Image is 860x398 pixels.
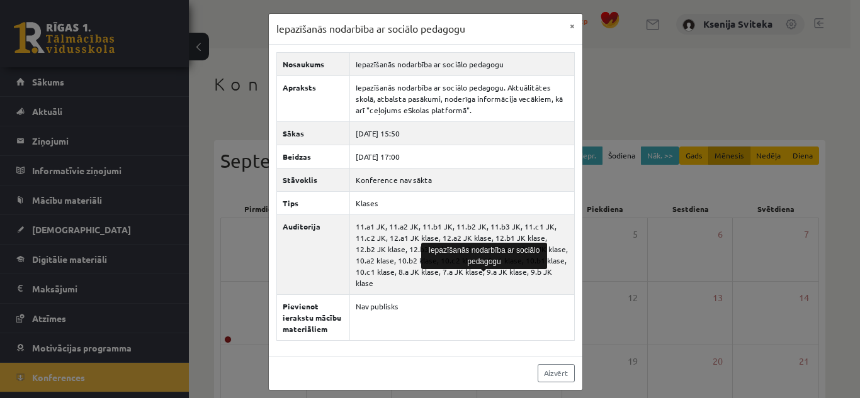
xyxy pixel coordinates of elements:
[349,75,574,121] td: Iepazīšanās nodarbība ar sociālo pedagogu. Aktuālitātes skolā, atbalsta pasākumi, noderīga inform...
[349,294,574,340] td: Nav publisks
[276,214,349,294] th: Auditorija
[349,145,574,168] td: [DATE] 17:00
[349,191,574,214] td: Klases
[421,243,547,269] div: Iepazīšanās nodarbība ar sociālo pedagogu
[276,75,349,121] th: Apraksts
[562,14,582,38] button: ×
[349,214,574,294] td: 11.a1 JK, 11.a2 JK, 11.b1 JK, 11.b2 JK, 11.b3 JK, 11.c1 JK, 11.c2 JK, 12.a1 JK klase, 12.a2 JK kl...
[349,168,574,191] td: Konference nav sākta
[276,191,349,214] th: Tips
[276,294,349,340] th: Pievienot ierakstu mācību materiāliem
[276,21,465,36] h3: Iepazīšanās nodarbība ar sociālo pedagogu
[538,364,575,382] a: Aizvērt
[276,145,349,168] th: Beidzas
[276,168,349,191] th: Stāvoklis
[349,121,574,145] td: [DATE] 15:50
[276,121,349,145] th: Sākas
[349,52,574,75] td: Iepazīšanās nodarbība ar sociālo pedagogu
[276,52,349,75] th: Nosaukums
